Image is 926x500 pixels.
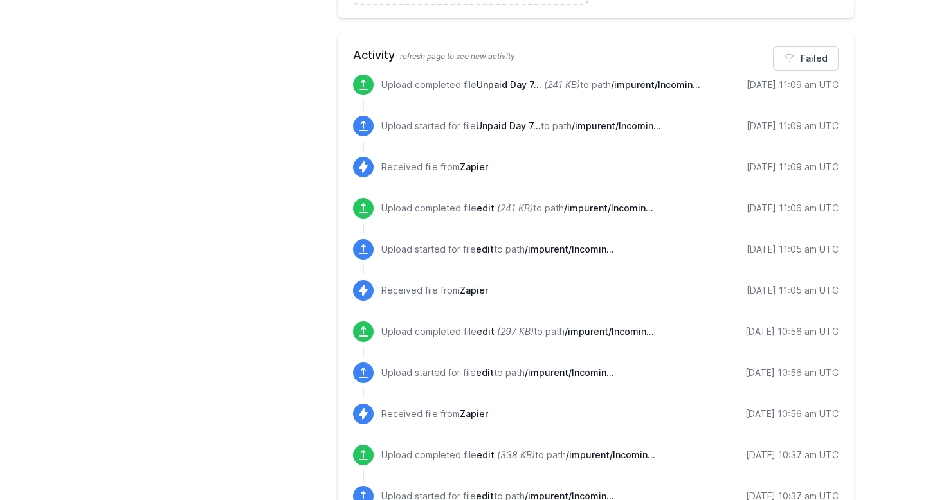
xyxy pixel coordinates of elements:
span: /impurent/Incoming/Unpaid Day 7 [564,202,653,213]
p: Upload started for file to path [381,120,661,132]
p: Received file from [381,161,488,174]
a: Failed [773,46,839,71]
i: (241 KB) [497,202,533,213]
span: edit [477,449,495,460]
p: Upload started for file to path [381,243,614,256]
div: [DATE] 11:09 am UTC [747,161,839,174]
span: /impurent/Incoming/Unpaid Day 7 [611,79,700,90]
span: Zapier [460,285,488,296]
span: /impurent/Incoming/Unpaid Day 7 [525,244,614,254]
div: [DATE] 11:09 am UTC [747,120,839,132]
p: Upload completed file to path [381,78,700,91]
div: [DATE] 11:06 am UTC [747,202,839,215]
span: /impurent/Incoming/Day 7 unpaid [525,367,614,378]
p: Upload completed file to path [381,202,653,215]
span: edit [476,244,494,254]
p: Upload completed file to path [381,449,655,461]
span: /impurent/Incoming/Day 7 unpaid [566,449,655,460]
div: [DATE] 10:56 am UTC [745,366,839,379]
span: edit [477,326,495,337]
div: [DATE] 10:56 am UTC [745,325,839,338]
span: Zapier [460,408,488,419]
span: refresh page to see new activity [400,51,515,61]
span: Zapier [460,161,488,172]
div: [DATE] 11:05 am UTC [747,243,839,256]
span: edit [476,367,494,378]
div: [DATE] 11:05 am UTC [747,284,839,297]
p: Received file from [381,284,488,297]
i: (338 KB) [497,449,535,460]
span: Unpaid Day 7 - Sep 9 2025.xlsx [477,79,541,90]
span: Unpaid Day 7 - Sep 9 2025.xlsx [476,120,541,131]
i: (297 KB) [497,326,534,337]
span: /impurent/Incoming/Day 7 unpaid [565,326,654,337]
div: [DATE] 10:37 am UTC [746,449,839,461]
span: edit [477,202,495,213]
p: Upload completed file to path [381,325,654,338]
div: [DATE] 10:56 am UTC [745,407,839,420]
div: [DATE] 11:09 am UTC [747,78,839,91]
p: Upload started for file to path [381,366,614,379]
h2: Activity [353,46,839,64]
p: Received file from [381,407,488,420]
span: /impurent/Incoming/Unpaid Day 7 [572,120,661,131]
i: (241 KB) [544,79,580,90]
